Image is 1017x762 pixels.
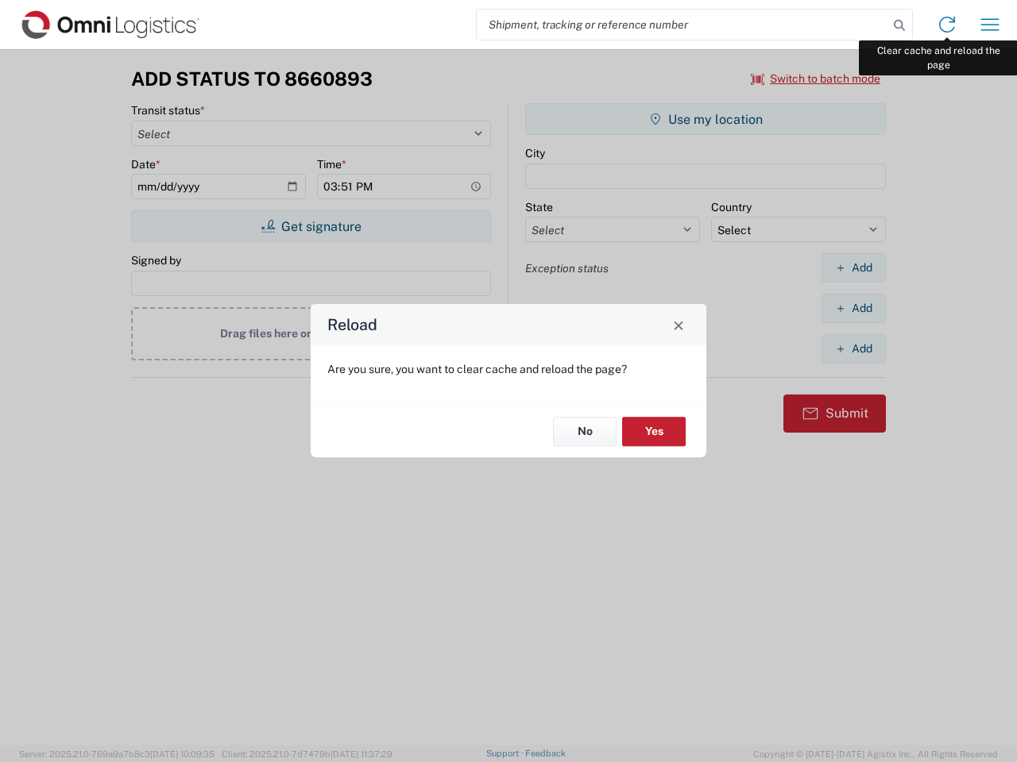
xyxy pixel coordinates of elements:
button: Close [667,314,690,336]
h4: Reload [327,314,377,337]
button: No [553,417,617,446]
button: Yes [622,417,686,446]
input: Shipment, tracking or reference number [477,10,888,40]
p: Are you sure, you want to clear cache and reload the page? [327,362,690,376]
